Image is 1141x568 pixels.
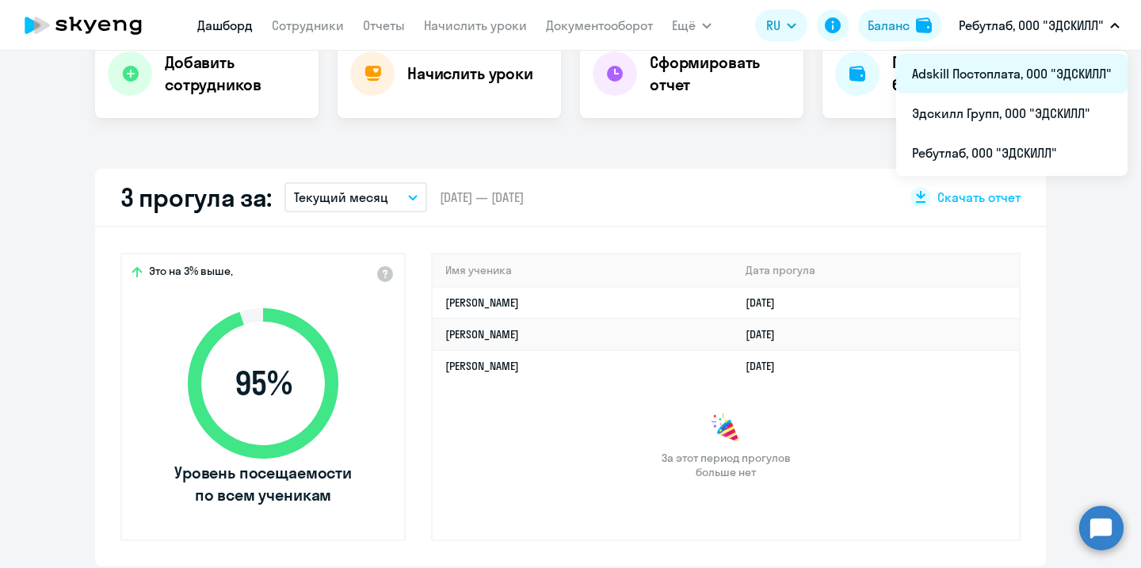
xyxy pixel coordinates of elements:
[424,17,527,33] a: Начислить уроки
[445,295,519,310] a: [PERSON_NAME]
[445,359,519,373] a: [PERSON_NAME]
[766,16,780,35] span: RU
[294,188,388,207] p: Текущий месяц
[746,359,788,373] a: [DATE]
[916,17,932,33] img: balance
[672,10,712,41] button: Ещё
[120,181,272,213] h2: 3 прогула за:
[892,51,1033,96] h4: Посмотреть баланс
[710,413,742,444] img: congrats
[433,254,733,287] th: Имя ученика
[733,254,1019,287] th: Дата прогула
[868,16,910,35] div: Баланс
[755,10,807,41] button: RU
[149,264,233,283] span: Это на 3% выше,
[959,16,1104,35] p: Ребутлаб, ООО "ЭДСКИЛЛ"
[858,10,941,41] button: Балансbalance
[197,17,253,33] a: Дашборд
[896,51,1128,176] ul: Ещё
[284,182,427,212] button: Текущий месяц
[746,327,788,341] a: [DATE]
[672,16,696,35] span: Ещё
[659,451,792,479] span: За этот период прогулов больше нет
[445,327,519,341] a: [PERSON_NAME]
[165,51,306,96] h4: Добавить сотрудников
[363,17,405,33] a: Отчеты
[937,189,1021,206] span: Скачать отчет
[746,295,788,310] a: [DATE]
[951,6,1128,44] button: Ребутлаб, ООО "ЭДСКИЛЛ"
[440,189,524,206] span: [DATE] — [DATE]
[650,51,791,96] h4: Сформировать отчет
[546,17,653,33] a: Документооборот
[172,364,354,402] span: 95 %
[172,462,354,506] span: Уровень посещаемости по всем ученикам
[272,17,344,33] a: Сотрудники
[407,63,533,85] h4: Начислить уроки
